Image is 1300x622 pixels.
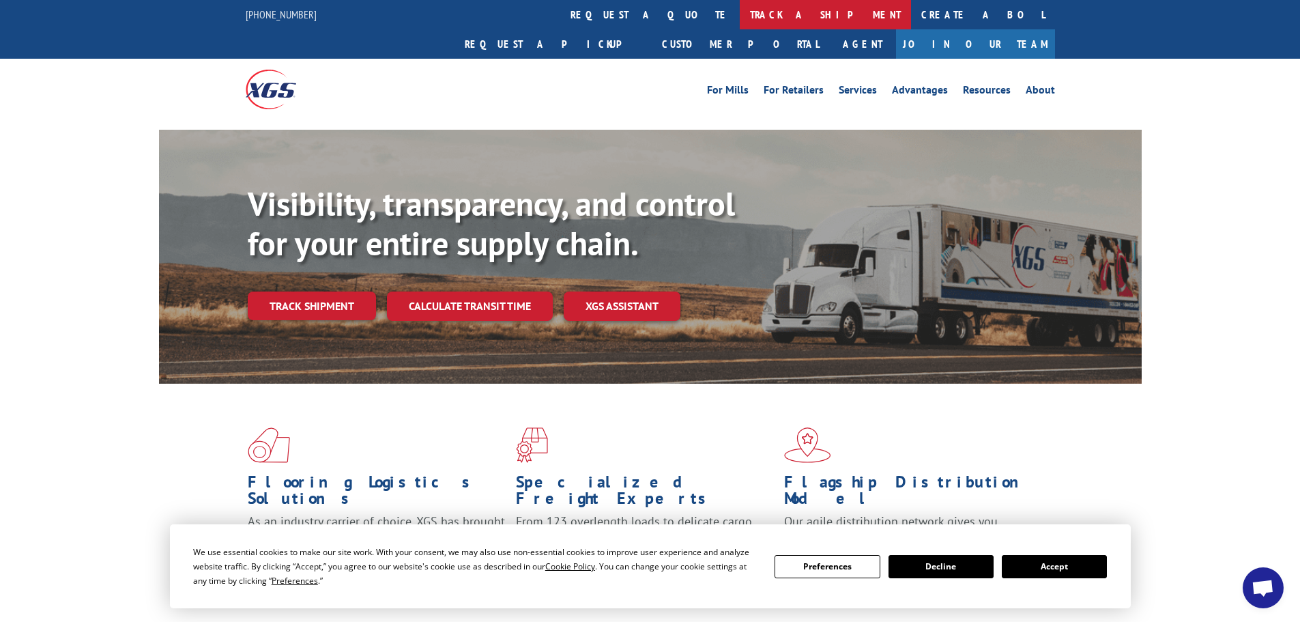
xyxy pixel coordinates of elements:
[829,29,896,59] a: Agent
[784,474,1042,513] h1: Flagship Distribution Model
[764,85,824,100] a: For Retailers
[246,8,317,21] a: [PHONE_NUMBER]
[775,555,880,578] button: Preferences
[889,555,994,578] button: Decline
[170,524,1131,608] div: Cookie Consent Prompt
[892,85,948,100] a: Advantages
[545,561,595,572] span: Cookie Policy
[1002,555,1107,578] button: Accept
[564,292,680,321] a: XGS ASSISTANT
[272,575,318,586] span: Preferences
[454,29,652,59] a: Request a pickup
[516,427,548,463] img: xgs-icon-focused-on-flooring-red
[1026,85,1055,100] a: About
[839,85,877,100] a: Services
[387,292,553,321] a: Calculate transit time
[248,427,290,463] img: xgs-icon-total-supply-chain-intelligence-red
[784,427,831,463] img: xgs-icon-flagship-distribution-model-red
[963,85,1011,100] a: Resources
[652,29,829,59] a: Customer Portal
[248,182,735,264] b: Visibility, transparency, and control for your entire supply chain.
[516,474,774,513] h1: Specialized Freight Experts
[193,545,758,588] div: We use essential cookies to make our site work. With your consent, we may also use non-essential ...
[248,513,505,562] span: As an industry carrier of choice, XGS has brought innovation and dedication to flooring logistics...
[516,513,774,574] p: From 123 overlength loads to delicate cargo, our experienced staff knows the best way to move you...
[248,474,506,513] h1: Flooring Logistics Solutions
[248,292,376,320] a: Track shipment
[896,29,1055,59] a: Join Our Team
[784,513,1035,546] span: Our agile distribution network gives you nationwide inventory management on demand.
[1243,567,1284,608] div: Open chat
[707,85,749,100] a: For Mills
